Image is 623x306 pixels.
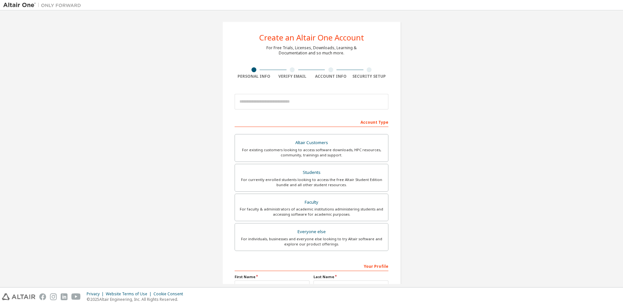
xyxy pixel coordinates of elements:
[350,74,389,79] div: Security Setup
[259,34,364,41] div: Create an Altair One Account
[106,291,153,297] div: Website Terms of Use
[87,291,106,297] div: Privacy
[239,147,384,158] div: For existing customers looking to access software downloads, HPC resources, community, trainings ...
[239,227,384,236] div: Everyone else
[239,177,384,187] div: For currently enrolled students looking to access the free Altair Student Edition bundle and all ...
[235,274,310,279] label: First Name
[239,138,384,147] div: Altair Customers
[235,117,388,127] div: Account Type
[273,74,312,79] div: Verify Email
[235,74,273,79] div: Personal Info
[239,168,384,177] div: Students
[71,293,81,300] img: youtube.svg
[266,45,357,56] div: For Free Trials, Licenses, Downloads, Learning & Documentation and so much more.
[153,291,187,297] div: Cookie Consent
[313,274,388,279] label: Last Name
[61,293,67,300] img: linkedin.svg
[50,293,57,300] img: instagram.svg
[239,236,384,247] div: For individuals, businesses and everyone else looking to try Altair software and explore our prod...
[39,293,46,300] img: facebook.svg
[3,2,84,8] img: Altair One
[239,198,384,207] div: Faculty
[2,293,35,300] img: altair_logo.svg
[239,207,384,217] div: For faculty & administrators of academic institutions administering students and accessing softwa...
[235,261,388,271] div: Your Profile
[87,297,187,302] p: © 2025 Altair Engineering, Inc. All Rights Reserved.
[311,74,350,79] div: Account Info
